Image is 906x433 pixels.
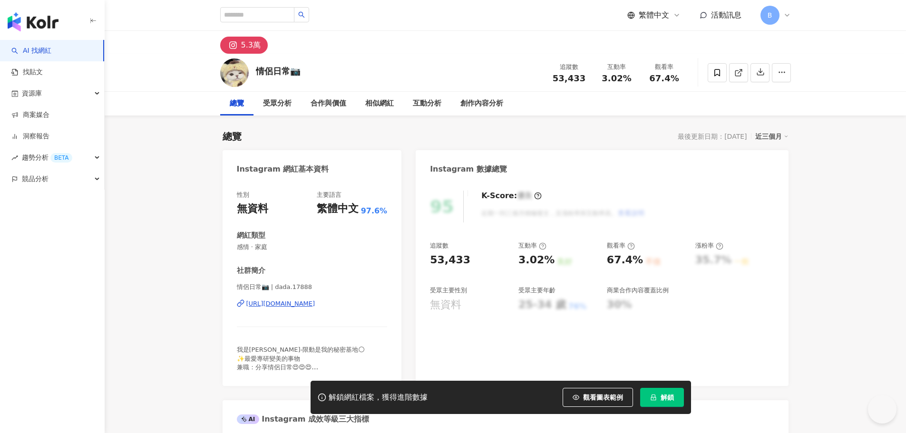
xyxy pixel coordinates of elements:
div: 商業合作內容覆蓋比例 [607,286,669,295]
span: search [298,11,305,18]
div: 解鎖網紅檔案，獲得進階數據 [329,393,428,403]
img: logo [8,12,58,31]
div: 受眾分析 [263,98,292,109]
div: 近三個月 [755,130,789,143]
div: 總覽 [223,130,242,143]
div: Instagram 數據總覽 [430,164,507,174]
div: AI [237,414,260,424]
span: 情侶日常📷 | dada.17888 [237,283,388,291]
span: rise [11,154,18,161]
img: KOL Avatar [220,58,249,87]
div: 社群簡介 [237,266,265,276]
a: 洞察報告 [11,132,49,141]
span: 趨勢分析 [22,147,72,168]
span: 67.4% [649,74,679,83]
span: 觀看圖表範例 [583,394,623,401]
div: 追蹤數 [551,62,587,72]
a: 找貼文 [11,67,43,77]
span: 競品分析 [22,168,49,190]
span: 3.02% [602,74,631,83]
div: 性別 [237,191,249,199]
div: 53,433 [430,253,470,268]
button: 解鎖 [640,388,684,407]
span: 活動訊息 [711,10,741,19]
a: searchAI 找網紅 [11,46,51,56]
span: B [768,10,772,20]
a: [URL][DOMAIN_NAME] [237,299,388,308]
div: 觀看率 [646,62,682,72]
div: 相似網紅 [365,98,394,109]
div: 互動分析 [413,98,441,109]
div: 繁體中文 [317,202,359,216]
div: 最後更新日期：[DATE] [678,133,747,140]
span: lock [650,394,657,401]
div: 網紅類型 [237,231,265,241]
div: 創作內容分析 [460,98,503,109]
div: 無資料 [237,202,268,216]
span: 繁體中文 [639,10,669,20]
div: Instagram 網紅基本資料 [237,164,329,174]
div: 觀看率 [607,241,635,250]
div: Instagram 成效等級三大指標 [237,414,369,424]
a: 商案媒合 [11,110,49,120]
span: 感情 · 家庭 [237,243,388,251]
div: 合作與價值 [311,98,346,109]
div: 總覽 [230,98,244,109]
div: 主要語言 [317,191,341,199]
span: 解鎖 [661,394,674,401]
div: 追蹤數 [430,241,448,250]
div: 受眾主要年齡 [518,286,555,295]
div: 無資料 [430,298,461,312]
div: [URL][DOMAIN_NAME] [246,299,315,308]
div: 3.02% [518,253,555,268]
div: K-Score : [481,191,542,201]
div: 受眾主要性別 [430,286,467,295]
div: 5.3萬 [241,38,261,52]
div: 情侶日常📷 [256,65,301,77]
button: 5.3萬 [220,37,268,54]
div: BETA [50,153,72,163]
span: 資源庫 [22,83,42,104]
button: 觀看圖表範例 [563,388,633,407]
span: 53,433 [553,73,585,83]
div: 漲粉率 [695,241,723,250]
span: 97.6% [361,206,388,216]
div: 67.4% [607,253,643,268]
div: 互動率 [599,62,635,72]
div: 互動率 [518,241,546,250]
span: 我是[PERSON_NAME]-限動是我的秘密基地🌕 ✨最愛專研變美的事物 兼職：分享情侶日常😍😍😍 —————————————————— 變漂亮通道👇👇👇👇 [237,346,365,388]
